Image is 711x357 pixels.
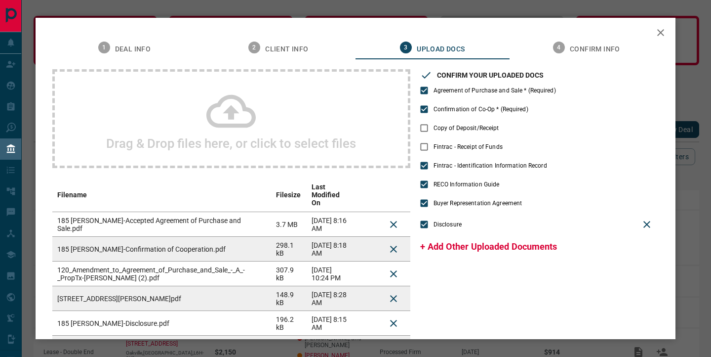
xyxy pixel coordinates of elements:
[102,44,106,51] text: 1
[52,311,271,336] td: 185 [PERSON_NAME]-Disclosure.pdf
[271,212,306,237] td: 3.7 MB
[307,262,352,286] td: [DATE] 10:24 PM
[271,237,306,262] td: 298.1 kB
[434,220,462,229] span: Disclosure
[377,178,410,212] th: delete file action column
[271,178,306,212] th: Filesize
[307,178,352,212] th: Last Modified On
[382,312,405,335] button: Delete
[271,311,306,336] td: 196.2 kB
[52,178,271,212] th: Filename
[382,213,405,236] button: Delete
[382,262,405,286] button: Delete
[434,124,499,133] span: Copy of Deposit/Receipt
[52,286,271,311] td: [STREET_ADDRESS][PERSON_NAME]pdf
[434,199,522,208] span: Buyer Representation Agreement
[417,45,465,54] span: Upload Docs
[352,178,377,212] th: download action column
[307,212,352,237] td: [DATE] 8:16 AM
[307,311,352,336] td: [DATE] 8:15 AM
[382,237,405,261] button: Delete
[434,180,499,189] span: RECO Information Guide
[265,45,308,54] span: Client Info
[434,161,547,170] span: Fintrac - Identification Information Record
[52,262,271,286] td: 120_Amendment_to_Agreement_of_Purchase_and_Sale_-_A_-_PropTx-[PERSON_NAME] (2).pdf
[635,213,659,236] div: Delete
[106,136,356,151] h2: Drag & Drop files here, or click to select files
[434,86,556,95] span: Agreement of Purchase and Sale * (Required)
[557,44,560,51] text: 4
[52,212,271,237] td: 185 [PERSON_NAME]-Accepted Agreement of Purchase and Sale.pdf
[434,105,528,114] span: Confirmation of Co-Op * (Required)
[52,237,271,262] td: 185 [PERSON_NAME]-Confirmation of Cooperation.pdf
[253,44,256,51] text: 2
[420,241,557,252] span: + Add Other Uploaded Documents
[271,262,306,286] td: 307.9 kB
[434,142,503,151] span: Fintrac - Receipt of Funds
[307,237,352,262] td: [DATE] 8:18 AM
[404,44,408,51] text: 3
[307,286,352,311] td: [DATE] 8:28 AM
[382,287,405,311] button: Delete
[52,69,410,168] div: Drag & Drop files here, or click to select files
[570,45,620,54] span: Confirm Info
[271,286,306,311] td: 148.9 kB
[115,45,151,54] span: Deal Info
[437,71,544,79] h3: CONFIRM YOUR UPLOADED DOCS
